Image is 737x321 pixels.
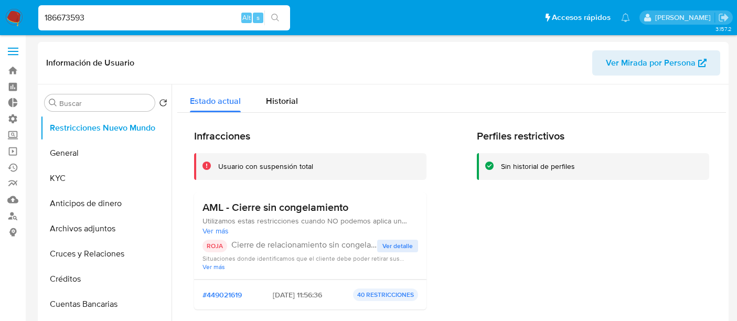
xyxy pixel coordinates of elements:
button: Restricciones Nuevo Mundo [40,115,172,141]
button: Buscar [49,99,57,107]
button: Archivos adjuntos [40,216,172,241]
a: Notificaciones [621,13,630,22]
button: Volver al orden por defecto [159,99,167,110]
span: Ver Mirada por Persona [606,50,696,76]
button: KYC [40,166,172,191]
p: zoe.breuer@mercadolibre.com [655,13,714,23]
h1: Información de Usuario [46,58,134,68]
input: Buscar [59,99,151,108]
span: Accesos rápidos [552,12,611,23]
button: Cuentas Bancarias [40,292,172,317]
button: General [40,141,172,166]
button: Créditos [40,266,172,292]
button: Anticipos de dinero [40,191,172,216]
span: s [257,13,260,23]
a: Salir [718,12,729,23]
span: Alt [242,13,251,23]
button: Cruces y Relaciones [40,241,172,266]
input: Buscar usuario o caso... [38,11,290,25]
button: search-icon [264,10,286,25]
button: Ver Mirada por Persona [592,50,720,76]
